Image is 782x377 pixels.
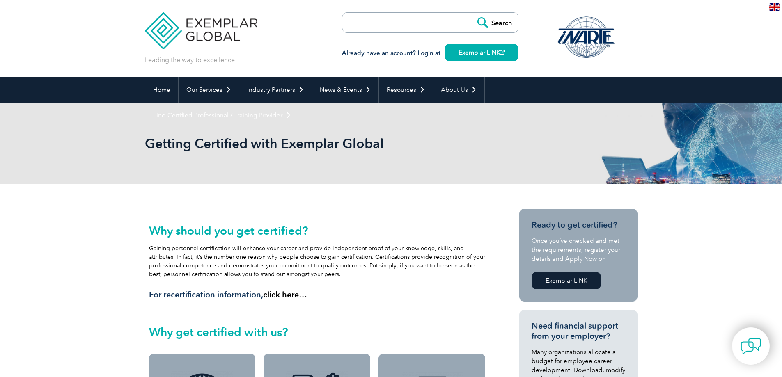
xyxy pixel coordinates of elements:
h3: Need financial support from your employer? [532,321,625,341]
h3: Already have an account? Login at [342,48,518,58]
h3: For recertification information, [149,290,486,300]
h1: Getting Certified with Exemplar Global [145,135,460,151]
a: Industry Partners [239,77,312,103]
a: News & Events [312,77,378,103]
a: Exemplar LINK [445,44,518,61]
a: Our Services [179,77,239,103]
input: Search [473,13,518,32]
div: Gaining personnel certification will enhance your career and provide independent proof of your kn... [149,224,486,300]
a: Resources [379,77,433,103]
p: Once you’ve checked and met the requirements, register your details and Apply Now on [532,236,625,263]
h2: Why get certified with us? [149,325,486,338]
a: Home [145,77,178,103]
a: About Us [433,77,484,103]
p: Leading the way to excellence [145,55,235,64]
img: en [769,3,780,11]
img: open_square.png [500,50,505,55]
h3: Ready to get certified? [532,220,625,230]
h2: Why should you get certified? [149,224,486,237]
a: Exemplar LINK [532,272,601,289]
a: Find Certified Professional / Training Provider [145,103,299,128]
a: click here… [263,290,307,299]
img: contact-chat.png [741,336,761,356]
